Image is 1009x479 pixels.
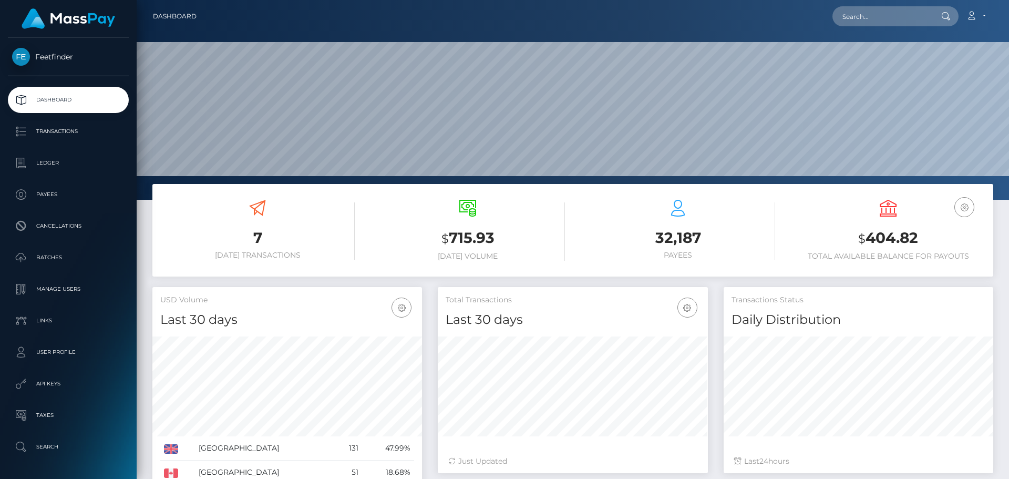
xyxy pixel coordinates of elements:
a: User Profile [8,339,129,365]
p: Search [12,439,125,455]
h4: Daily Distribution [732,311,985,329]
td: 131 [335,436,362,461]
input: Search... [832,6,931,26]
p: API Keys [12,376,125,392]
h3: 404.82 [791,228,985,249]
p: Transactions [12,124,125,139]
h4: Last 30 days [160,311,414,329]
h5: Transactions Status [732,295,985,305]
a: Search [8,434,129,460]
p: Links [12,313,125,329]
h3: 715.93 [370,228,565,249]
small: $ [858,231,866,246]
p: Payees [12,187,125,202]
p: User Profile [12,344,125,360]
h6: [DATE] Transactions [160,251,355,260]
h6: Payees [581,251,775,260]
div: Just Updated [448,456,697,467]
h3: 32,187 [581,228,775,248]
img: CA.png [164,468,178,478]
img: GB.png [164,444,178,454]
a: Manage Users [8,276,129,302]
h6: Total Available Balance for Payouts [791,252,985,261]
a: Transactions [8,118,129,145]
div: Last hours [734,456,983,467]
a: Links [8,308,129,334]
span: Feetfinder [8,52,129,62]
p: Ledger [12,155,125,171]
a: API Keys [8,371,129,397]
h5: Total Transactions [446,295,699,305]
h4: Last 30 days [446,311,699,329]
p: Taxes [12,407,125,423]
a: Ledger [8,150,129,176]
a: Payees [8,181,129,208]
h5: USD Volume [160,295,414,305]
td: [GEOGRAPHIC_DATA] [195,436,335,461]
a: Dashboard [153,5,197,27]
a: Cancellations [8,213,129,239]
a: Taxes [8,402,129,429]
img: MassPay Logo [22,8,115,29]
p: Dashboard [12,92,125,108]
p: Batches [12,250,125,266]
p: Cancellations [12,218,125,234]
td: 47.99% [362,436,414,461]
p: Manage Users [12,281,125,297]
h6: [DATE] Volume [370,252,565,261]
span: 24 [759,456,768,466]
a: Dashboard [8,87,129,113]
small: $ [441,231,449,246]
h3: 7 [160,228,355,248]
img: Feetfinder [12,48,30,66]
a: Batches [8,244,129,271]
